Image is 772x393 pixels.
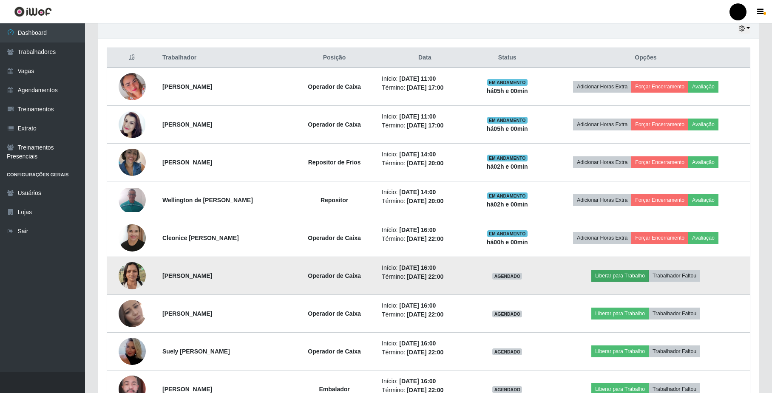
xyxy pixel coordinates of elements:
[382,235,468,243] li: Término:
[399,113,436,120] time: [DATE] 11:00
[492,348,522,355] span: AGENDADO
[688,119,718,130] button: Avaliação
[321,197,348,204] strong: Repositor
[407,160,443,167] time: [DATE] 20:00
[382,310,468,319] li: Término:
[308,272,361,279] strong: Operador de Caixa
[399,378,436,385] time: [DATE] 16:00
[631,232,688,244] button: Forçar Encerramento
[649,345,700,357] button: Trabalhador Faltou
[573,194,631,206] button: Adicionar Horas Extra
[119,188,146,212] img: 1724302399832.jpeg
[382,263,468,272] li: Início:
[382,377,468,386] li: Início:
[492,311,522,317] span: AGENDADO
[688,194,718,206] button: Avaliação
[319,386,349,393] strong: Embalador
[487,239,528,246] strong: há 00 h e 00 min
[487,79,528,86] span: EM ANDAMENTO
[399,75,436,82] time: [DATE] 11:00
[399,340,436,347] time: [DATE] 16:00
[631,119,688,130] button: Forçar Encerramento
[487,230,528,237] span: EM ANDAMENTO
[162,197,253,204] strong: Wellington de [PERSON_NAME]
[573,156,631,168] button: Adicionar Horas Extra
[382,226,468,235] li: Início:
[487,192,528,199] span: EM ANDAMENTO
[649,270,700,282] button: Trabalhador Faltou
[649,308,700,319] button: Trabalhador Faltou
[308,159,361,166] strong: Repositor de Frios
[407,273,443,280] time: [DATE] 22:00
[399,151,436,158] time: [DATE] 14:00
[407,122,443,129] time: [DATE] 17:00
[399,189,436,195] time: [DATE] 14:00
[399,302,436,309] time: [DATE] 16:00
[119,257,146,294] img: 1720809249319.jpeg
[119,144,146,180] img: 1750528550016.jpeg
[308,348,361,355] strong: Operador de Caixa
[382,339,468,348] li: Início:
[162,159,212,166] strong: [PERSON_NAME]
[407,84,443,91] time: [DATE] 17:00
[573,119,631,130] button: Adicionar Horas Extra
[119,300,146,327] img: 1731001790391.jpeg
[292,48,377,68] th: Posição
[382,159,468,168] li: Término:
[591,345,649,357] button: Liberar para Trabalho
[591,308,649,319] button: Liberar para Trabalho
[631,194,688,206] button: Forçar Encerramento
[162,386,212,393] strong: [PERSON_NAME]
[119,220,146,256] img: 1727450734629.jpeg
[487,88,528,94] strong: há 05 h e 00 min
[399,264,436,271] time: [DATE] 16:00
[542,48,750,68] th: Opções
[487,163,528,170] strong: há 02 h e 00 min
[407,349,443,356] time: [DATE] 22:00
[487,201,528,208] strong: há 02 h e 00 min
[688,232,718,244] button: Avaliação
[492,273,522,280] span: AGENDADO
[162,348,230,355] strong: Suely [PERSON_NAME]
[382,112,468,121] li: Início:
[382,272,468,281] li: Término:
[308,235,361,241] strong: Operador de Caixa
[688,81,718,93] button: Avaliação
[487,155,528,161] span: EM ANDAMENTO
[631,156,688,168] button: Forçar Encerramento
[14,6,52,17] img: CoreUI Logo
[473,48,542,68] th: Status
[382,301,468,310] li: Início:
[157,48,292,68] th: Trabalhador
[162,310,212,317] strong: [PERSON_NAME]
[407,235,443,242] time: [DATE] 22:00
[688,156,718,168] button: Avaliação
[631,81,688,93] button: Forçar Encerramento
[573,81,631,93] button: Adicionar Horas Extra
[382,74,468,83] li: Início:
[382,197,468,206] li: Término:
[308,121,361,128] strong: Operador de Caixa
[119,327,146,376] img: 1752965454112.jpeg
[308,83,361,90] strong: Operador de Caixa
[399,226,436,233] time: [DATE] 16:00
[487,125,528,132] strong: há 05 h e 00 min
[382,150,468,159] li: Início:
[407,311,443,318] time: [DATE] 22:00
[382,83,468,92] li: Término:
[382,188,468,197] li: Início:
[162,121,212,128] strong: [PERSON_NAME]
[573,232,631,244] button: Adicionar Horas Extra
[382,348,468,357] li: Término:
[382,121,468,130] li: Término:
[162,235,239,241] strong: Cleonice [PERSON_NAME]
[492,386,522,393] span: AGENDADO
[377,48,473,68] th: Data
[119,100,146,149] img: 1753233779837.jpeg
[407,198,443,204] time: [DATE] 20:00
[162,83,212,90] strong: [PERSON_NAME]
[308,310,361,317] strong: Operador de Caixa
[487,117,528,124] span: EM ANDAMENTO
[162,272,212,279] strong: [PERSON_NAME]
[591,270,649,282] button: Liberar para Trabalho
